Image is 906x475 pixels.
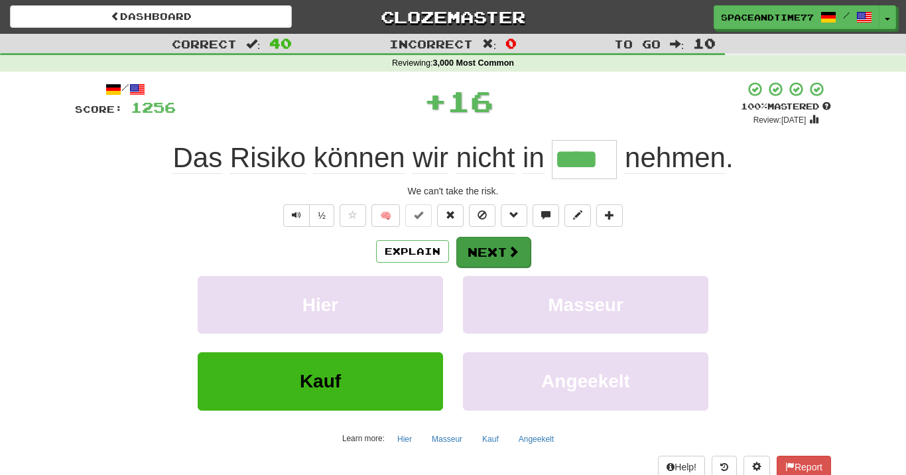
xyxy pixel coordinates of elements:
strong: 3,000 Most Common [433,58,514,68]
button: Masseur [424,429,470,449]
button: Hier [198,276,443,334]
button: Masseur [463,276,708,334]
span: können [314,142,405,174]
span: . [617,142,733,174]
button: Reset to 0% Mastered (alt+r) [437,204,464,227]
span: in [523,142,545,174]
span: Risiko [230,142,306,174]
span: Kauf [300,371,341,391]
span: nicht [456,142,515,174]
button: Kauf [198,352,443,410]
button: Explain [376,240,449,263]
span: Masseur [548,295,623,315]
button: Edit sentence (alt+d) [564,204,591,227]
span: 1256 [131,99,176,115]
a: spaceandtime77 / [714,5,879,29]
span: : [670,38,684,50]
button: Kauf [475,429,506,449]
small: Review: [DATE] [753,115,807,125]
span: + [424,81,447,121]
div: We can't take the risk. [75,184,831,198]
button: Angeekelt [463,352,708,410]
span: spaceandtime77 [721,11,814,23]
span: : [246,38,261,50]
span: : [482,38,497,50]
span: / [843,11,850,20]
span: Hier [302,295,338,315]
span: wir [413,142,448,174]
button: Angeekelt [511,429,561,449]
span: Das [172,142,222,174]
button: Play sentence audio (ctl+space) [283,204,310,227]
button: Grammar (alt+g) [501,204,527,227]
a: Dashboard [10,5,292,28]
button: ½ [309,204,334,227]
div: / [75,81,176,98]
span: 16 [447,84,493,117]
button: Favorite sentence (alt+f) [340,204,366,227]
button: Next [456,237,531,267]
button: Add to collection (alt+a) [596,204,623,227]
button: Discuss sentence (alt+u) [533,204,559,227]
button: 🧠 [371,204,400,227]
span: Correct [172,37,237,50]
span: Score: [75,103,123,115]
span: Incorrect [389,37,473,50]
small: Learn more: [342,434,385,443]
div: Mastered [741,101,831,113]
span: 0 [505,35,517,51]
button: Hier [390,429,419,449]
a: Clozemaster [312,5,594,29]
span: 10 [693,35,716,51]
span: To go [614,37,661,50]
span: 100 % [741,101,767,111]
button: Set this sentence to 100% Mastered (alt+m) [405,204,432,227]
span: nehmen [625,142,726,174]
button: Ignore sentence (alt+i) [469,204,495,227]
span: 40 [269,35,292,51]
span: Angeekelt [541,371,630,391]
div: Text-to-speech controls [281,204,334,227]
